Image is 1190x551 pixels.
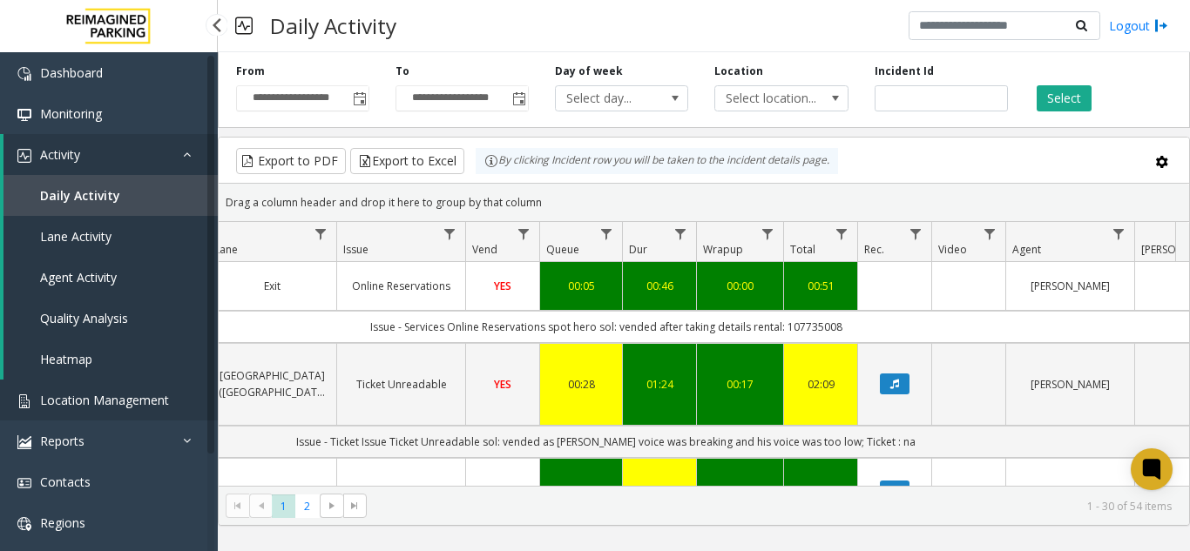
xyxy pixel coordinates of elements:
span: Activity [40,146,80,163]
a: Vend Filter Menu [512,222,536,245]
span: Page 2 [295,494,319,518]
a: Quality Analysis [3,298,218,339]
img: 'icon' [17,67,31,81]
span: Contacts [40,474,91,490]
span: Heatmap [40,351,92,367]
a: Activity [3,134,218,175]
label: Location [714,64,763,79]
a: Dur Filter Menu [669,222,693,245]
a: [PERSON_NAME] [1017,482,1124,499]
label: Incident Id [875,64,934,79]
span: Quality Analysis [40,310,128,326]
a: Lane Filter Menu [309,222,333,245]
div: 00:28 [551,376,612,393]
a: [GEOGRAPHIC_DATA] ([GEOGRAPHIC_DATA]) [219,367,326,400]
span: Rec. [864,242,884,257]
label: Day of week [555,64,623,79]
a: Video Filter Menu [978,222,1002,245]
a: 01:38 [794,482,847,499]
a: Exit [219,278,326,294]
a: YES [477,482,529,499]
img: infoIcon.svg [484,154,498,168]
span: Reports [40,433,85,449]
a: YES [477,376,529,393]
span: Go to the last page [348,499,362,513]
kendo-pager-info: 1 - 30 of 54 items [377,499,1172,514]
a: Ticket Unreadable [348,376,455,393]
img: 'icon' [17,394,31,408]
span: Monitoring [40,105,102,122]
div: 02:09 [794,376,847,393]
div: 01:38 [633,482,686,499]
span: YES [494,483,511,498]
img: 'icon' [17,108,31,122]
img: pageIcon [235,4,253,47]
a: 00:17 [707,376,773,393]
a: Online Reservations [348,278,455,294]
span: Total [790,242,815,257]
a: Heatmap [3,339,218,380]
img: 'icon' [17,149,31,163]
span: Agent [1012,242,1041,257]
h3: Daily Activity [261,4,405,47]
span: Toggle popup [509,86,528,111]
a: Ticket Unreadable [348,482,455,499]
span: Location Management [40,392,169,408]
img: 'icon' [17,517,31,531]
a: Logout [1109,17,1168,35]
a: 00:00 [551,482,612,499]
span: YES [494,377,511,392]
span: Issue [343,242,368,257]
a: 00:51 [794,278,847,294]
span: Lane Activity [40,228,112,245]
span: Select location... [715,86,821,111]
span: Go to the next page [325,499,339,513]
a: [PERSON_NAME] [1017,376,1124,393]
a: Queue Filter Menu [595,222,619,245]
a: Lane Activity [3,216,218,257]
a: Rec. Filter Menu [904,222,928,245]
a: 00:00 [707,482,773,499]
div: Drag a column header and drop it here to group by that column [219,187,1189,218]
span: Vend [472,242,497,257]
a: 00:00 [707,278,773,294]
div: Data table [219,222,1189,486]
span: Daily Activity [40,187,120,204]
a: Agent Activity [3,257,218,298]
img: 'icon' [17,476,31,490]
img: 'icon' [17,435,31,449]
a: Wrapup Filter Menu [756,222,780,245]
button: Export to Excel [350,148,464,174]
a: Analog Lane [219,482,326,499]
span: Page 1 [272,494,295,518]
span: Agent Activity [40,269,117,286]
a: Issue Filter Menu [438,222,462,245]
a: 00:05 [551,278,612,294]
a: 00:46 [633,278,686,294]
span: Regions [40,514,85,531]
span: Select day... [556,86,661,111]
span: Lane [214,242,238,257]
a: Daily Activity [3,175,218,216]
span: YES [494,279,511,293]
a: Total Filter Menu [830,222,854,245]
span: Toggle popup [349,86,368,111]
button: Export to PDF [236,148,346,174]
div: By clicking Incident row you will be taken to the incident details page. [476,148,838,174]
span: Go to the last page [343,494,367,518]
span: Video [938,242,967,257]
span: Dashboard [40,64,103,81]
a: Agent Filter Menu [1107,222,1131,245]
label: From [236,64,265,79]
button: Select [1037,85,1092,111]
label: To [396,64,409,79]
span: Wrapup [703,242,743,257]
